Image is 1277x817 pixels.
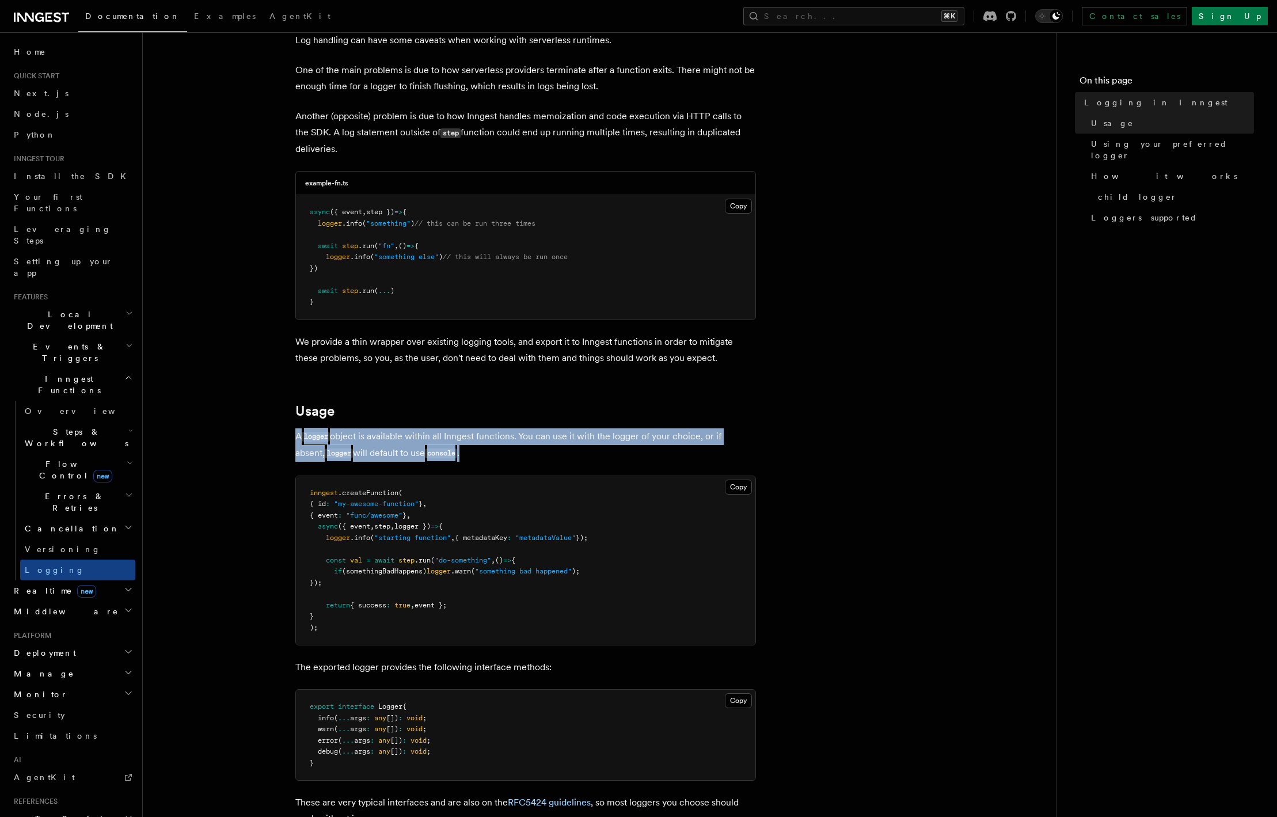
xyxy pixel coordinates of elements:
a: Usage [1086,113,1254,134]
span: async [318,522,338,530]
a: Setting up your app [9,251,135,283]
span: (somethingBadHappens) [342,567,427,575]
h3: example-fn.ts [305,178,348,188]
span: args [350,714,366,722]
h4: On this page [1080,74,1254,92]
span: info [318,714,334,722]
a: How it works [1086,166,1254,187]
span: }); [310,579,322,587]
span: debug [318,747,338,755]
span: = [366,556,370,564]
button: Deployment [9,643,135,663]
a: RFC5424 guidelines [508,797,591,808]
span: } [402,511,406,519]
p: The exported logger provides the following interface methods: [295,659,756,675]
a: AgentKit [9,767,135,788]
span: , [411,601,415,609]
span: step }) [366,208,394,216]
span: event }; [415,601,447,609]
button: Realtimenew [9,580,135,601]
span: Using your preferred logger [1091,138,1254,161]
span: ; [423,725,427,733]
span: : [398,725,402,733]
span: "something bad happened" [475,567,572,575]
span: new [93,470,112,482]
span: => [394,208,402,216]
span: "metadataValue" [515,534,576,542]
span: ; [423,714,427,722]
span: Manage [9,668,74,679]
span: Logger [378,702,402,710]
span: ( [334,725,338,733]
span: Overview [25,406,143,416]
p: Log handling can have some caveats when working with serverless runtimes. [295,32,756,48]
span: { [511,556,515,564]
span: { [415,242,419,250]
span: []) [386,725,398,733]
span: : [386,601,390,609]
span: Inngest Functions [9,373,124,396]
span: ( [471,567,475,575]
button: Steps & Workflows [20,421,135,454]
span: Cancellation [20,523,120,534]
span: step [398,556,415,564]
span: AgentKit [14,773,75,782]
span: AI [9,755,21,765]
button: Copy [725,199,752,214]
span: const [326,556,346,564]
span: ( [338,747,342,755]
span: "starting function" [374,534,451,542]
span: val [350,556,362,564]
code: logger [302,432,330,442]
span: "func/awesome" [346,511,402,519]
span: await [374,556,394,564]
span: ) [439,253,443,261]
span: // this can be run three times [415,219,535,227]
a: AgentKit [263,3,337,31]
span: ( [374,287,378,295]
span: if [334,567,342,575]
span: ({ event [330,208,362,216]
span: ( [374,242,378,250]
span: ( [334,714,338,722]
span: () [495,556,503,564]
span: error [318,736,338,744]
a: Node.js [9,104,135,124]
span: child logger [1098,191,1177,203]
button: Errors & Retries [20,486,135,518]
span: : [370,747,374,755]
span: Flow Control [20,458,127,481]
span: , [390,522,394,530]
span: : [507,534,511,542]
a: Overview [20,401,135,421]
button: Inngest Functions [9,368,135,401]
a: Your first Functions [9,187,135,219]
a: Python [9,124,135,145]
span: ); [310,624,318,632]
span: => [406,242,415,250]
span: { metadataKey [455,534,507,542]
span: References [9,797,58,806]
span: any [378,747,390,755]
span: ( [398,489,402,497]
span: any [378,736,390,744]
span: void [406,725,423,733]
span: .run [415,556,431,564]
p: We provide a thin wrapper over existing logging tools, and export it to Inngest functions in orde... [295,334,756,366]
span: await [318,242,338,250]
span: Features [9,292,48,302]
span: } [310,298,314,306]
span: logger [427,567,451,575]
span: "fn" [378,242,394,250]
span: Steps & Workflows [20,426,128,449]
button: Copy [725,480,752,495]
a: Loggers supported [1086,207,1254,228]
span: , [451,534,455,542]
a: Sign Up [1192,7,1268,25]
span: How it works [1091,170,1237,182]
span: : [366,714,370,722]
span: => [503,556,511,564]
a: Install the SDK [9,166,135,187]
span: , [362,208,366,216]
span: inngest [310,489,338,497]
